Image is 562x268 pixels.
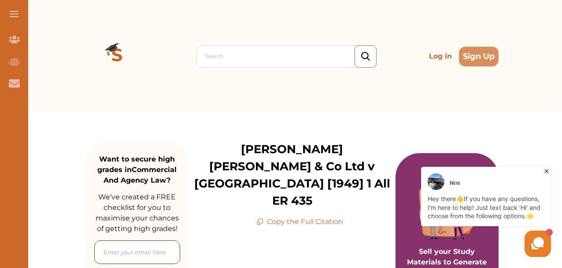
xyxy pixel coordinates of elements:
[351,165,553,259] iframe: HelpCrunch
[459,47,499,66] button: Sign Up
[256,217,343,227] p: Copy the Full Citation
[94,240,180,264] input: Enter your email here
[97,155,177,184] strong: Want to secure high grades in Commercial And Agency Law ?
[85,25,149,88] img: Logo
[425,48,455,65] p: Log in
[361,52,370,61] img: search_icon
[96,193,179,233] span: We’ve created a FREE checklist for you to maximise your chances of getting high grades!
[189,141,396,209] p: [PERSON_NAME] [PERSON_NAME] & Co Ltd v [GEOGRAPHIC_DATA] [1949] 1 All ER 435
